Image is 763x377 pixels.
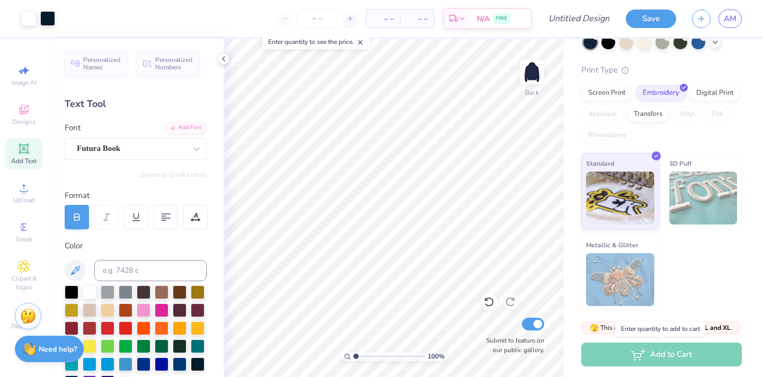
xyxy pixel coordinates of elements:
span: Personalized Names [83,56,121,71]
span: 🫣 [590,323,599,333]
span: 100 % [428,352,445,361]
div: Transfers [627,106,669,122]
span: Add Text [11,157,37,165]
a: AM [718,10,742,28]
div: Foil [705,106,730,122]
strong: Need help? [39,344,77,354]
input: – – [297,9,338,28]
div: Embroidery [636,85,686,101]
div: Vinyl [672,106,702,122]
div: Color [65,240,207,252]
div: Rhinestones [581,128,633,143]
input: Untitled Design [540,8,618,29]
span: Decorate [11,322,37,330]
label: Submit to feature on our public gallery. [481,336,544,355]
input: e.g. 7428 c [94,260,207,281]
img: Standard [586,172,654,225]
div: Back [525,88,539,97]
span: Personalized Numbers [155,56,193,71]
span: This color is . [590,323,732,333]
span: Image AI [12,78,37,87]
div: Enter quantity to see the price. [262,34,370,49]
span: AM [724,13,737,25]
span: – – [372,13,394,24]
img: Back [521,61,543,83]
span: – – [406,13,428,24]
div: Digital Print [689,85,741,101]
span: 3D Puff [669,158,691,169]
span: Clipart & logos [5,274,42,291]
span: Greek [16,235,32,244]
div: Print Type [581,64,742,76]
div: Applique [581,106,624,122]
div: Add Font [165,122,207,134]
span: FREE [496,15,507,22]
label: Font [65,122,81,134]
div: Enter quantity to add to cart [615,321,706,336]
span: N/A [477,13,490,24]
span: Designs [12,118,36,126]
button: Save [626,10,676,28]
div: Screen Print [581,85,633,101]
img: 3D Puff [669,172,738,225]
div: Format [65,190,208,202]
span: Standard [586,158,614,169]
span: Upload [13,196,34,204]
span: Metallic & Glitter [586,239,638,250]
img: Metallic & Glitter [586,253,654,306]
div: Text Tool [65,97,207,111]
button: Switch to Greek Letters [140,170,207,179]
